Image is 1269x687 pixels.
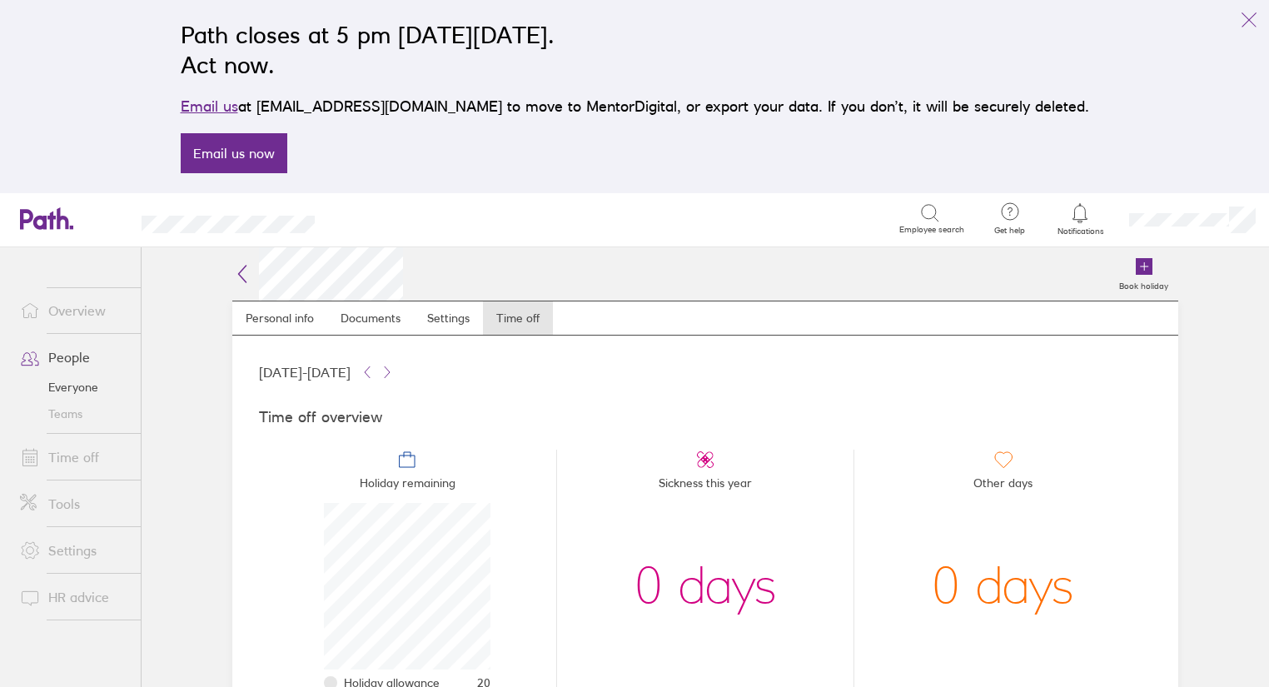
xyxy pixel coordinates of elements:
[232,301,327,335] a: Personal info
[181,97,238,115] a: Email us
[7,401,141,427] a: Teams
[1109,247,1178,301] a: Book holiday
[7,294,141,327] a: Overview
[7,487,141,520] a: Tools
[899,225,964,235] span: Employee search
[483,301,553,335] a: Time off
[973,470,1033,503] span: Other days
[7,580,141,614] a: HR advice
[1109,276,1178,291] label: Book holiday
[1053,202,1107,236] a: Notifications
[360,211,402,226] div: Search
[181,133,287,173] a: Email us now
[414,301,483,335] a: Settings
[7,534,141,567] a: Settings
[7,341,141,374] a: People
[327,301,414,335] a: Documents
[360,470,455,503] span: Holiday remaining
[7,441,141,474] a: Time off
[259,409,1152,426] h4: Time off overview
[659,470,752,503] span: Sickness this year
[181,20,1089,80] h2: Path closes at 5 pm [DATE][DATE]. Act now.
[983,226,1037,236] span: Get help
[259,365,351,380] span: [DATE] - [DATE]
[7,374,141,401] a: Everyone
[932,503,1074,670] div: 0 days
[181,95,1089,118] p: at [EMAIL_ADDRESS][DOMAIN_NAME] to move to MentorDigital, or export your data. If you don’t, it w...
[1053,227,1107,236] span: Notifications
[634,503,777,670] div: 0 days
